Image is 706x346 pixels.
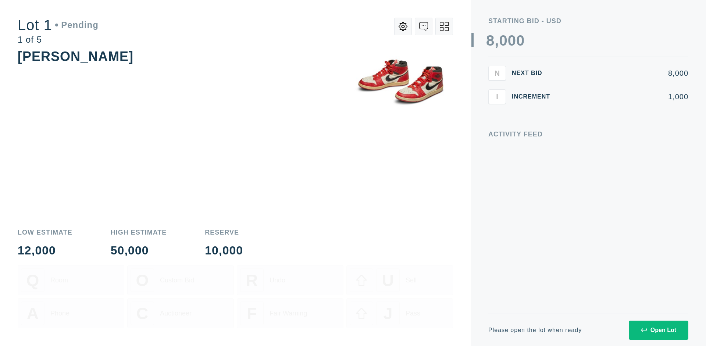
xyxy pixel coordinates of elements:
div: Low Estimate [18,229,72,236]
div: 1,000 [562,93,688,100]
div: , [495,33,499,180]
div: 8,000 [562,69,688,77]
div: Pending [55,21,99,29]
div: Increment [512,94,556,100]
div: 0 [508,33,516,48]
div: 0 [516,33,525,48]
div: 0 [499,33,507,48]
div: Open Lot [641,327,676,333]
button: Open Lot [629,321,688,340]
div: Reserve [205,229,243,236]
div: 50,000 [111,245,167,256]
div: 8 [486,33,495,48]
span: I [496,92,498,101]
div: [PERSON_NAME] [18,49,133,64]
button: I [488,89,506,104]
button: N [488,66,506,81]
div: Please open the lot when ready [488,327,582,333]
div: High Estimate [111,229,167,236]
div: 10,000 [205,245,243,256]
div: Lot 1 [18,18,99,32]
span: N [495,69,500,77]
div: 1 of 5 [18,35,99,44]
div: Starting Bid - USD [488,18,688,24]
div: Next Bid [512,70,556,76]
div: Activity Feed [488,131,688,138]
div: 12,000 [18,245,72,256]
